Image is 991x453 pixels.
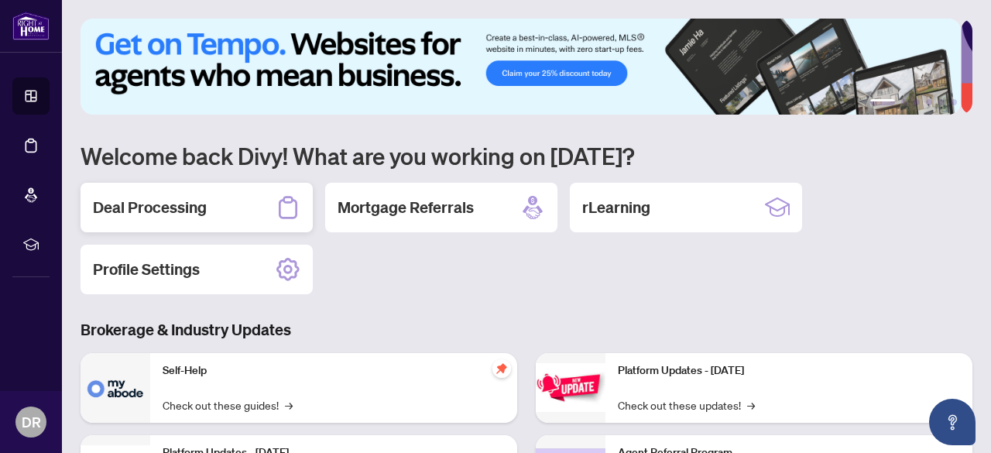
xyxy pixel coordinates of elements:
[81,141,972,170] h1: Welcome back Divy! What are you working on [DATE]?
[747,396,755,414] span: →
[81,19,961,115] img: Slide 0
[938,99,945,105] button: 5
[81,319,972,341] h3: Brokerage & Industry Updates
[22,411,41,433] span: DR
[163,396,293,414] a: Check out these guides!→
[929,399,976,445] button: Open asap
[951,99,957,105] button: 6
[582,197,650,218] h2: rLearning
[914,99,920,105] button: 3
[81,353,150,423] img: Self-Help
[901,99,907,105] button: 2
[12,12,50,40] img: logo
[285,396,293,414] span: →
[618,362,960,379] p: Platform Updates - [DATE]
[926,99,932,105] button: 4
[338,197,474,218] h2: Mortgage Referrals
[870,99,895,105] button: 1
[93,259,200,280] h2: Profile Settings
[163,362,505,379] p: Self-Help
[536,363,605,412] img: Platform Updates - June 23, 2025
[492,359,511,378] span: pushpin
[93,197,207,218] h2: Deal Processing
[618,396,755,414] a: Check out these updates!→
